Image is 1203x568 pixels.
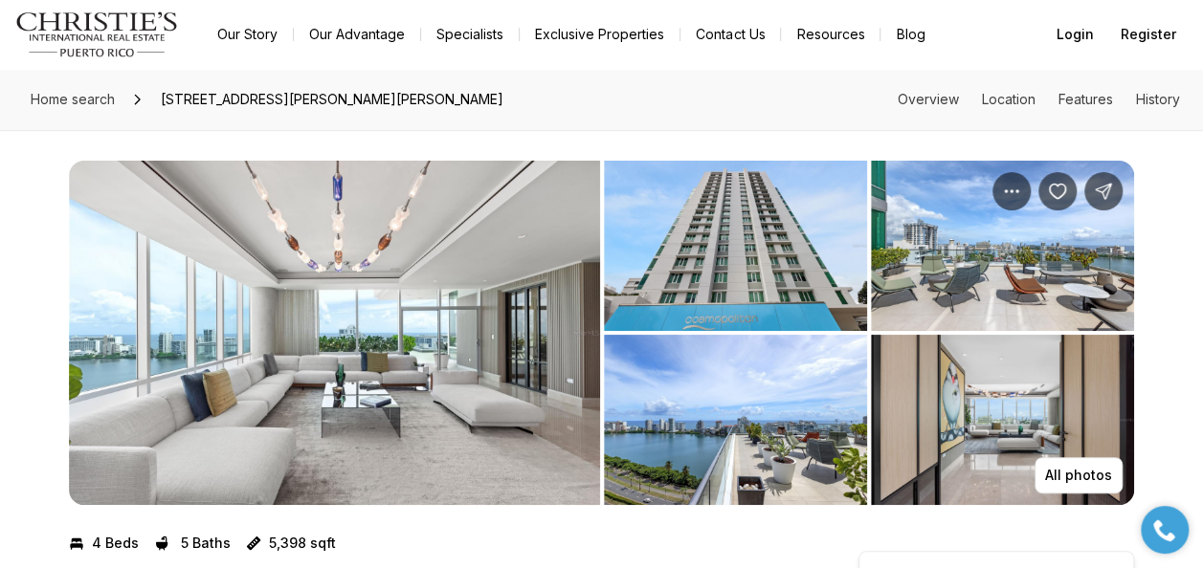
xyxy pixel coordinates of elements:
li: 2 of 13 [604,161,1135,505]
button: Property options [992,172,1031,210]
a: Skip to: History [1136,91,1180,107]
p: 5 Baths [181,535,231,551]
button: All photos [1035,457,1123,493]
p: 5,398 sqft [269,535,336,551]
p: All photos [1045,468,1112,483]
a: Our Story [202,21,293,48]
a: Blog [880,21,940,48]
button: Login [1045,15,1105,54]
div: Listing Photos [69,161,1134,505]
a: Our Advantage [294,21,420,48]
span: Register [1121,27,1176,42]
span: Login [1057,27,1094,42]
button: View image gallery [871,335,1134,505]
img: logo [15,11,179,57]
a: Skip to: Features [1058,91,1113,107]
button: Register [1109,15,1188,54]
button: View image gallery [604,161,867,331]
span: Home search [31,91,115,107]
a: Skip to: Overview [898,91,959,107]
button: View image gallery [871,161,1134,331]
button: 5 Baths [154,528,231,558]
a: Resources [781,21,880,48]
a: Specialists [421,21,519,48]
a: Exclusive Properties [520,21,679,48]
p: 4 Beds [92,535,139,551]
button: Save Property: 555 MONSERRATE [1038,172,1077,210]
button: View image gallery [69,161,600,505]
span: [STREET_ADDRESS][PERSON_NAME][PERSON_NAME] [153,84,511,115]
button: View image gallery [604,335,867,505]
a: Skip to: Location [982,91,1036,107]
button: Share Property: 555 MONSERRATE [1084,172,1123,210]
button: Contact Us [680,21,780,48]
a: Home search [23,84,123,115]
nav: Page section menu [898,92,1180,107]
li: 1 of 13 [69,161,600,505]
